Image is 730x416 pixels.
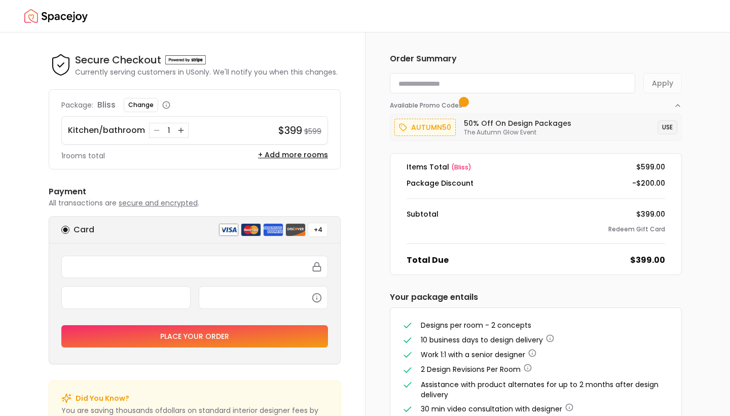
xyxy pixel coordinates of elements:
[278,123,302,137] h4: $399
[24,6,88,26] a: Spacejoy
[152,125,162,135] button: Decrease quantity for Kitchen/bathroom
[68,124,145,136] p: Kitchen/bathroom
[390,93,682,110] button: Available Promo Codes
[421,335,543,345] span: 10 business days to design delivery
[421,404,562,414] span: 30 min video consultation with designer
[75,67,338,77] p: Currently serving customers in US only. We'll notify you when this changes.
[205,293,321,302] iframe: Secure CVC input frame
[421,379,659,400] span: Assistance with product alternates for up to 2 months after design delivery
[658,120,677,134] button: USE
[285,223,306,236] img: discover
[464,128,571,136] p: The Autumn Glow Event
[390,291,682,303] h6: Your package entails
[308,223,328,237] button: +4
[451,163,471,171] span: ( bliss )
[74,224,94,236] h6: Card
[407,178,473,188] dt: Package Discount
[258,150,328,160] button: + Add more rooms
[61,325,328,348] button: Place your order
[636,209,665,219] dd: $399.00
[636,162,665,172] dd: $599.00
[390,101,465,110] span: Available Promo Codes
[176,125,186,135] button: Increase quantity for Kitchen/bathroom
[68,262,321,271] iframe: Secure card number input frame
[68,293,184,302] iframe: Secure expiration date input frame
[164,125,174,135] div: 1
[49,186,341,198] h6: Payment
[421,364,521,374] span: 2 Design Revisions Per Room
[608,225,665,233] button: Redeem Gift Card
[24,6,88,26] img: Spacejoy Logo
[124,98,158,112] button: Change
[407,209,439,219] dt: Subtotal
[241,223,261,236] img: mastercard
[411,121,451,133] p: autumn50
[464,118,571,128] h6: 50% Off on Design Packages
[165,55,206,64] img: Powered by stripe
[421,320,531,330] span: Designs per room - 2 concepts
[218,223,239,236] img: visa
[61,151,105,161] p: 1 rooms total
[390,53,682,65] h6: Order Summary
[632,178,665,188] dd: -$200.00
[407,254,449,266] dt: Total Due
[304,126,321,136] small: $599
[119,198,198,208] span: secure and encrypted
[49,198,341,208] p: All transactions are .
[97,99,116,111] p: bliss
[630,254,665,266] dd: $399.00
[76,393,129,403] p: Did You Know?
[390,110,682,141] div: Available Promo Codes
[421,350,525,360] span: Work 1:1 with a senior designer
[75,53,161,67] h4: Secure Checkout
[263,223,283,236] img: american express
[407,162,471,172] dt: Items Total
[61,100,93,110] p: Package:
